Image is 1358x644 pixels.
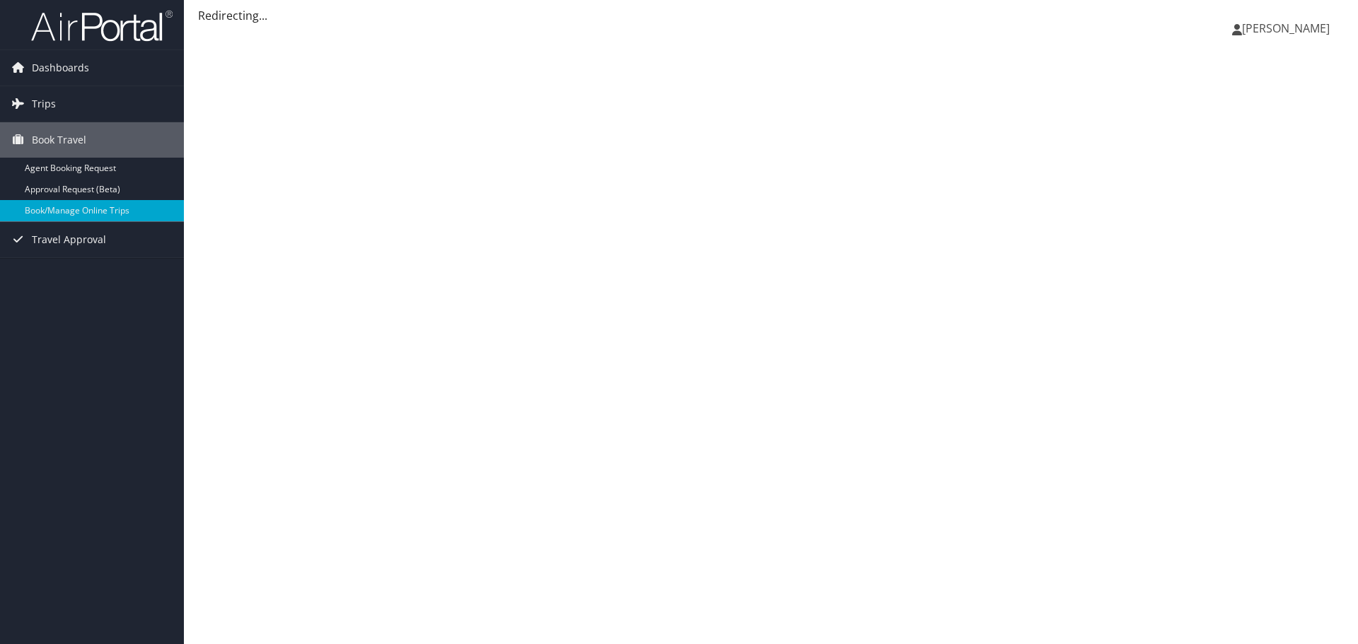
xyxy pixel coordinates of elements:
[32,122,86,158] span: Book Travel
[198,7,1344,24] div: Redirecting...
[32,222,106,257] span: Travel Approval
[1242,21,1330,36] span: [PERSON_NAME]
[31,9,173,42] img: airportal-logo.png
[1232,7,1344,49] a: [PERSON_NAME]
[32,86,56,122] span: Trips
[32,50,89,86] span: Dashboards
